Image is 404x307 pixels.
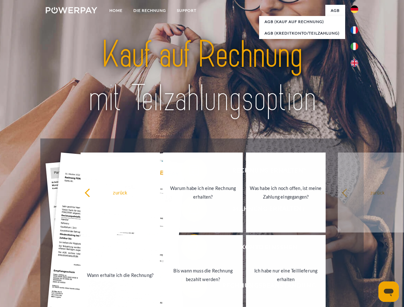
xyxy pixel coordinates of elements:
[104,5,128,16] a: Home
[351,26,358,34] img: fr
[325,5,345,16] a: agb
[351,43,358,50] img: it
[84,271,156,279] div: Wann erhalte ich die Rechnung?
[351,5,358,13] img: de
[351,59,358,67] img: en
[128,5,171,16] a: DIE RECHNUNG
[171,5,202,16] a: SUPPORT
[250,184,322,201] div: Was habe ich noch offen, ist meine Zahlung eingegangen?
[167,184,239,201] div: Warum habe ich eine Rechnung erhalten?
[259,28,345,39] a: AGB (Kreditkonto/Teilzahlung)
[246,153,326,232] a: Was habe ich noch offen, ist meine Zahlung eingegangen?
[259,16,345,28] a: AGB (Kauf auf Rechnung)
[250,266,322,284] div: Ich habe nur eine Teillieferung erhalten
[46,7,97,13] img: logo-powerpay-white.svg
[378,281,399,302] iframe: Schaltfläche zum Öffnen des Messaging-Fensters
[167,266,239,284] div: Bis wann muss die Rechnung bezahlt werden?
[61,31,343,122] img: title-powerpay_de.svg
[84,188,156,197] div: zurück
